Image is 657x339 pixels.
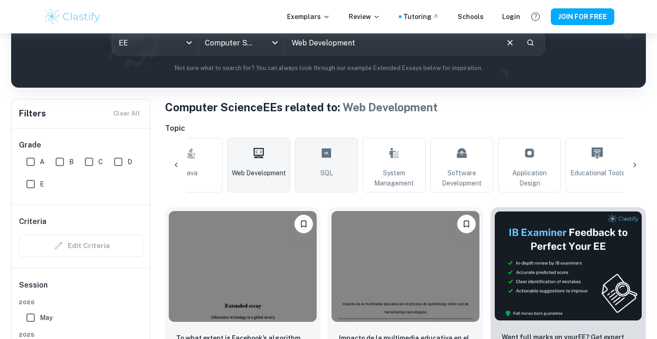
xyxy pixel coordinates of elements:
[294,215,313,233] button: Please log in to bookmark exemplars
[403,12,439,22] a: Tutoring
[19,64,638,73] p: Not sure what to search for? You can always look through our example Extended Essays below for in...
[40,157,45,167] span: A
[232,168,286,178] span: Web Development
[458,12,484,22] a: Schools
[501,34,519,51] button: Clear
[98,157,103,167] span: C
[332,211,479,322] img: Computer Science EE example thumbnail: Impacto de la multimedia educativa en el
[19,235,143,257] div: Criteria filters are unavailable when searching by topic
[19,216,46,227] h6: Criteria
[570,168,625,178] span: Educational Tools
[434,168,489,188] span: Software Development
[128,157,132,167] span: D
[40,313,52,323] span: May
[349,12,380,22] p: Review
[40,179,44,189] span: E
[69,157,74,167] span: B
[112,30,198,56] div: EE
[528,9,543,25] button: Help and Feedback
[494,211,642,321] img: Thumbnail
[287,12,330,22] p: Exemplars
[19,298,143,307] span: 2026
[551,8,614,25] button: JOIN FOR FREE
[523,35,538,51] button: Search
[43,7,102,26] img: Clastify logo
[185,168,198,178] span: Java
[19,331,143,339] span: 2025
[457,215,476,233] button: Please log in to bookmark exemplars
[165,123,646,134] h6: Topic
[268,36,281,49] button: Open
[320,168,333,178] span: SQL
[285,30,498,56] input: E.g. event website, web development, Python...
[165,99,646,115] h1: Computer Science EEs related to:
[19,140,143,151] h6: Grade
[169,211,317,322] img: Computer Science EE example thumbnail: To what extent is Facebook’s algorithm f
[367,168,421,188] span: System Management
[343,101,438,114] span: Web Development
[502,168,557,188] span: Application Design
[19,107,46,120] h6: Filters
[502,12,520,22] a: Login
[19,280,143,298] h6: Session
